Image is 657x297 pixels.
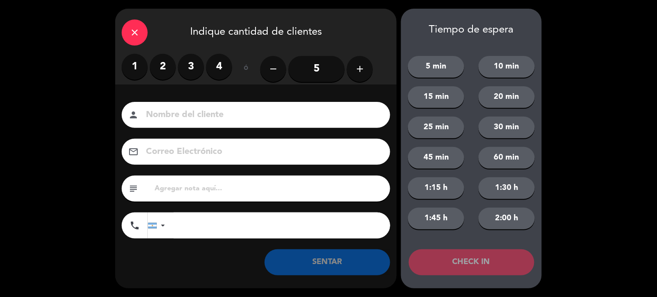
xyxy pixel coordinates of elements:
[178,54,204,80] label: 3
[206,54,232,80] label: 4
[479,117,535,138] button: 30 min
[150,54,176,80] label: 2
[408,208,464,229] button: 1:45 h
[148,213,168,238] div: Argentina: +54
[401,24,542,36] div: Tiempo de espera
[129,27,140,38] i: close
[145,144,379,160] input: Correo Electrónico
[408,86,464,108] button: 15 min
[115,9,397,54] div: Indique cantidad de clientes
[232,54,260,84] div: ó
[408,117,464,138] button: 25 min
[408,177,464,199] button: 1:15 h
[479,56,535,78] button: 10 min
[128,110,139,120] i: person
[408,147,464,169] button: 45 min
[479,86,535,108] button: 20 min
[347,56,373,82] button: add
[268,64,278,74] i: remove
[128,183,139,194] i: subject
[265,249,390,275] button: SENTAR
[128,147,139,157] i: email
[129,220,140,231] i: phone
[479,177,535,199] button: 1:30 h
[409,249,534,275] button: CHECK IN
[355,64,365,74] i: add
[408,56,464,78] button: 5 min
[479,208,535,229] button: 2:00 h
[479,147,535,169] button: 60 min
[122,54,148,80] label: 1
[154,183,384,195] input: Agregar nota aquí...
[145,108,379,123] input: Nombre del cliente
[260,56,286,82] button: remove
